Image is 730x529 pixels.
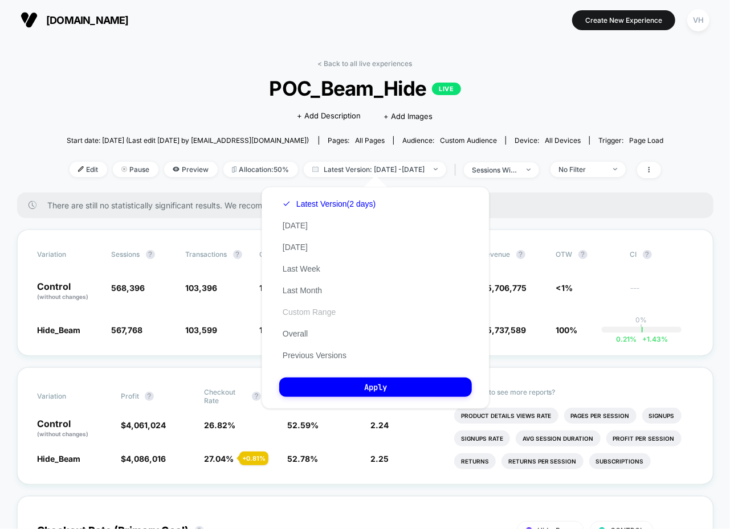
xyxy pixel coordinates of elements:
[121,420,166,430] span: $
[516,430,601,446] li: Avg Session Duration
[96,76,634,100] span: POC_Beam_Hide
[67,136,309,145] span: Start date: [DATE] (Last edit [DATE] by [EMAIL_ADDRESS][DOMAIN_NAME])
[556,325,578,335] span: 100%
[279,378,472,397] button: Apply
[223,162,298,177] span: Allocation: 50%
[186,250,227,259] span: Transactions
[38,250,100,259] span: Variation
[687,9,709,31] div: VH
[440,136,497,145] span: Custom Audience
[121,454,166,464] span: $
[384,112,433,121] span: + Add Images
[304,162,446,177] span: Latest Version: [DATE] - [DATE]
[239,452,268,465] div: + 0.81 %
[454,453,496,469] li: Returns
[630,285,693,301] span: ---
[38,388,100,405] span: Variation
[589,453,651,469] li: Subscriptions
[126,420,166,430] span: 4,061,024
[38,430,89,437] span: (without changes)
[642,408,682,424] li: Signups
[556,283,573,293] span: <1%
[616,335,637,343] span: 0.21 %
[482,325,527,335] span: $
[572,10,675,30] button: Create New Experience
[636,315,647,324] p: 0%
[38,282,100,301] p: Control
[145,392,154,401] button: ?
[559,165,605,174] div: No Filter
[564,408,637,424] li: Pages Per Session
[454,388,693,396] p: Would like to see more reports?
[613,168,617,170] img: end
[452,162,464,178] span: |
[21,11,38,28] img: Visually logo
[328,136,385,145] div: Pages:
[204,388,246,405] span: Checkout Rate
[204,454,234,464] span: 27.04 %
[472,166,518,174] div: sessions with impression
[78,166,84,172] img: edit
[38,293,89,300] span: (without changes)
[38,454,81,464] span: Hide_Beam
[112,325,143,335] span: 567,768
[17,11,132,29] button: [DOMAIN_NAME]
[279,199,379,209] button: Latest Version(2 days)
[279,264,324,274] button: Last Week
[371,454,389,464] span: 2.25
[287,454,318,464] span: 52.78 %
[545,136,581,145] span: all devices
[578,250,588,259] button: ?
[146,250,155,259] button: ?
[279,220,311,231] button: [DATE]
[279,350,350,360] button: Previous Versions
[487,283,527,293] span: 5,706,775
[38,325,81,335] span: Hide_Beam
[312,166,319,172] img: calendar
[121,392,139,400] span: Profit
[630,250,693,259] span: CI
[279,329,311,339] button: Overall
[297,110,361,122] span: + Add Description
[38,419,109,438] p: Control
[454,430,510,446] li: Signups Rate
[186,283,218,293] span: 103,396
[629,136,663,145] span: Page Load
[527,169,531,171] img: end
[121,166,127,172] img: end
[112,250,140,259] span: Sessions
[279,242,311,252] button: [DATE]
[113,162,158,177] span: Pause
[279,307,339,317] button: Custom Range
[402,136,497,145] div: Audience:
[48,200,691,210] span: There are still no statistically significant results. We recommend waiting a few more days
[487,325,527,335] span: 5,737,589
[641,324,643,333] p: |
[684,9,713,32] button: VH
[454,408,558,424] li: Product Details Views Rate
[287,420,319,430] span: 52.59 %
[355,136,385,145] span: all pages
[232,166,236,173] img: rebalance
[204,420,235,430] span: 26.82 %
[501,453,584,469] li: Returns Per Session
[505,136,589,145] span: Device:
[606,430,682,446] li: Profit Per Session
[432,83,460,95] p: LIVE
[126,454,166,464] span: 4,086,016
[279,285,325,296] button: Last Month
[186,325,218,335] span: 103,599
[556,250,619,259] span: OTW
[70,162,107,177] span: Edit
[482,283,527,293] span: $
[434,168,438,170] img: end
[233,250,242,259] button: ?
[516,250,525,259] button: ?
[318,59,413,68] a: < Back to all live experiences
[46,14,129,26] span: [DOMAIN_NAME]
[637,335,668,343] span: 1.43 %
[112,283,145,293] span: 568,396
[598,136,663,145] div: Trigger:
[371,420,389,430] span: 2.24
[164,162,218,177] span: Preview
